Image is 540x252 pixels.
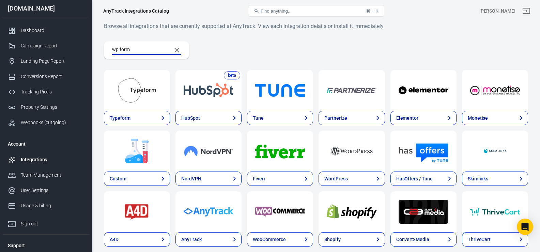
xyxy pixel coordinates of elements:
[2,69,90,84] a: Conversions Report
[247,70,313,111] a: Tune
[390,172,457,186] a: HasOffers / Tune
[21,119,84,126] div: Webhooks (outgoing)
[470,78,520,103] img: Monetise
[390,70,457,111] a: Elementor
[462,172,528,186] a: Skimlinks
[184,78,233,103] img: HubSpot
[390,191,457,232] a: Convert2Media
[2,198,90,213] a: Usage & billing
[104,232,170,247] a: A4D
[255,78,305,103] img: Tune
[319,111,385,125] a: Partnerize
[181,115,200,122] div: HubSpot
[479,8,515,15] div: Account id: aTnV2ZTu
[175,172,242,186] a: NordVPN
[366,9,379,14] div: ⌘ + K
[175,111,242,125] a: HubSpot
[175,191,242,232] a: AnyTrack
[261,9,292,14] span: Find anything...
[181,175,201,182] div: NordVPN
[175,232,242,247] a: AnyTrack
[104,111,170,125] a: Typeform
[462,131,528,172] a: Skimlinks
[247,172,313,186] a: Fiverr
[399,139,448,163] img: HasOffers / Tune
[2,54,90,69] a: Landing Page Report
[470,199,520,224] img: ThriveCart
[110,115,130,122] div: Typeform
[390,131,457,172] a: HasOffers / Tune
[104,22,528,30] h6: Browse all integrations that are currently supported at AnyTrack. View each integration details o...
[319,131,385,172] a: WordPress
[248,5,384,17] button: Find anything...⌘ + K
[319,232,385,247] a: Shopify
[21,88,84,95] div: Tracking Pixels
[2,23,90,38] a: Dashboard
[247,232,313,247] a: WooCommerce
[184,199,233,224] img: AnyTrack
[253,236,286,243] div: WooCommerce
[462,111,528,125] a: Monetise
[247,111,313,125] a: Tune
[517,219,533,235] div: Open Intercom Messenger
[399,199,448,224] img: Convert2Media
[175,70,242,111] a: HubSpot
[396,115,419,122] div: Elementor
[2,183,90,198] a: User Settings
[21,104,84,111] div: Property Settings
[21,187,84,194] div: User Settings
[390,111,457,125] a: Elementor
[327,78,376,103] img: Partnerize
[2,115,90,130] a: Webhooks (outgoing)
[104,191,170,232] a: A4D
[110,175,126,182] div: Custom
[319,191,385,232] a: Shopify
[2,100,90,115] a: Property Settings
[21,172,84,179] div: Team Management
[462,191,528,232] a: ThriveCart
[2,152,90,167] a: Integrations
[169,42,185,58] button: Clear Search
[21,202,84,209] div: Usage & billing
[2,84,90,100] a: Tracking Pixels
[2,5,90,12] div: [DOMAIN_NAME]
[112,78,162,103] img: Typeform
[253,175,265,182] div: Fiverr
[104,172,170,186] a: Custom
[21,58,84,65] div: Landing Page Report
[110,236,119,243] div: A4D
[21,220,84,227] div: Sign out
[21,42,84,49] div: Campaign Report
[319,172,385,186] a: WordPress
[181,236,202,243] div: AnyTrack
[112,139,162,163] img: Custom
[462,232,528,247] a: ThriveCart
[319,70,385,111] a: Partnerize
[324,115,347,122] div: Partnerize
[396,236,429,243] div: Convert2Media
[468,115,488,122] div: Monetise
[390,232,457,247] a: Convert2Media
[2,213,90,232] a: Sign out
[21,156,84,163] div: Integrations
[468,236,491,243] div: ThriveCart
[2,38,90,54] a: Campaign Report
[327,199,376,224] img: Shopify
[112,199,162,224] img: A4D
[396,175,433,182] div: HasOffers / Tune
[470,139,520,163] img: Skimlinks
[399,78,448,103] img: Elementor
[518,3,535,19] a: Sign out
[103,8,169,14] div: AnyTrack Integrations Catalog
[247,191,313,232] a: WooCommerce
[175,131,242,172] a: NordVPN
[2,167,90,183] a: Team Management
[112,46,166,55] input: Search...
[255,139,305,163] img: Fiverr
[104,70,170,111] a: Typeform
[253,115,264,122] div: Tune
[184,139,233,163] img: NordVPN
[462,70,528,111] a: Monetise
[324,175,348,182] div: WordPress
[324,236,341,243] div: Shopify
